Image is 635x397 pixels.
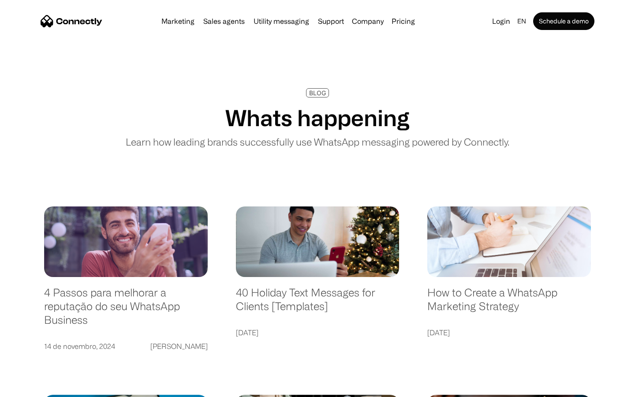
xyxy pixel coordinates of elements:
p: Learn how leading brands successfully use WhatsApp messaging powered by Connectly. [126,135,509,149]
aside: Language selected: English [9,382,53,394]
a: 40 Holiday Text Messages for Clients [Templates] [236,286,400,322]
a: Marketing [158,18,198,25]
a: Login [489,15,514,27]
a: home [41,15,102,28]
div: BLOG [309,90,326,96]
div: 14 de novembro, 2024 [44,340,115,352]
a: Pricing [388,18,418,25]
a: Sales agents [200,18,248,25]
div: en [514,15,531,27]
div: [PERSON_NAME] [150,340,208,352]
ul: Language list [18,382,53,394]
a: Utility messaging [250,18,313,25]
a: How to Create a WhatsApp Marketing Strategy [427,286,591,322]
div: en [517,15,526,27]
h1: Whats happening [225,105,410,131]
div: Company [349,15,386,27]
div: Company [352,15,384,27]
a: Support [314,18,347,25]
a: Schedule a demo [533,12,594,30]
div: [DATE] [236,326,258,339]
a: 4 Passos para melhorar a reputação do seu WhatsApp Business [44,286,208,335]
div: [DATE] [427,326,450,339]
